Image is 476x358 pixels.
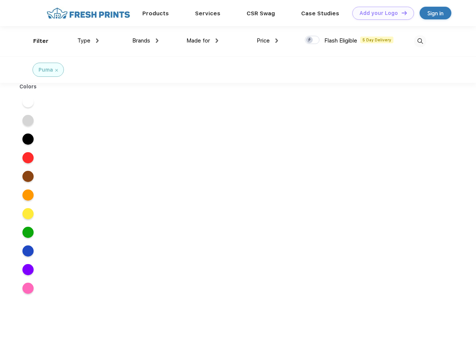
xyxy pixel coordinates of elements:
[216,38,218,43] img: dropdown.png
[186,37,210,44] span: Made for
[324,37,357,44] span: Flash Eligible
[420,7,451,19] a: Sign in
[38,66,53,74] div: Puma
[414,35,426,47] img: desktop_search.svg
[14,83,43,91] div: Colors
[33,37,49,45] div: Filter
[275,38,278,43] img: dropdown.png
[142,10,169,17] a: Products
[44,7,132,20] img: fo%20logo%202.webp
[195,10,220,17] a: Services
[427,9,443,18] div: Sign in
[257,37,270,44] span: Price
[247,10,275,17] a: CSR Swag
[96,38,99,43] img: dropdown.png
[156,38,158,43] img: dropdown.png
[359,10,398,16] div: Add your Logo
[132,37,150,44] span: Brands
[77,37,90,44] span: Type
[360,37,393,43] span: 5 Day Delivery
[402,11,407,15] img: DT
[55,69,58,72] img: filter_cancel.svg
